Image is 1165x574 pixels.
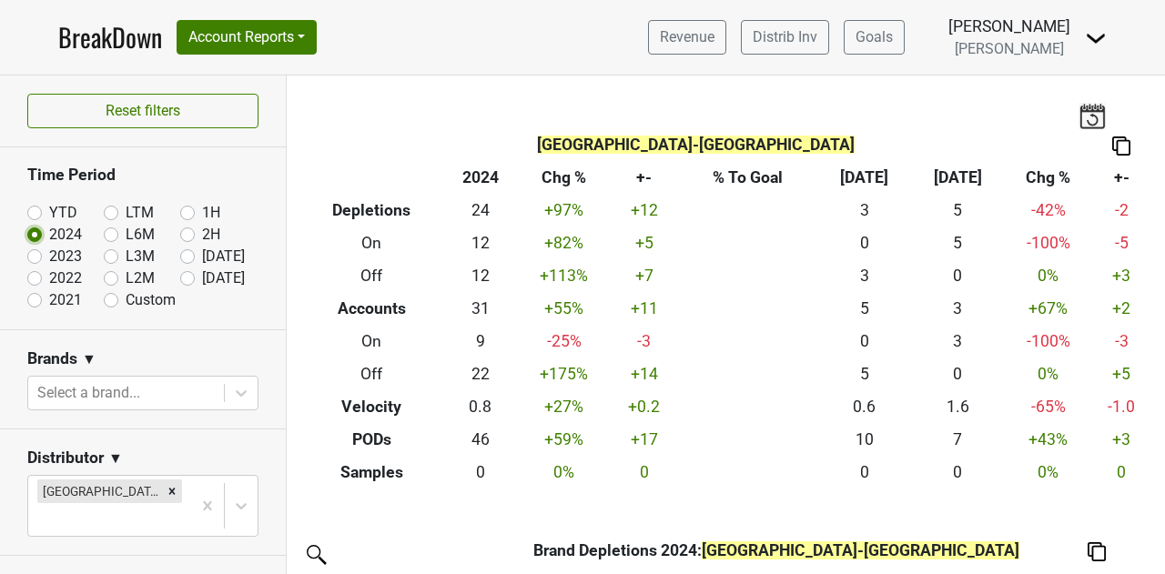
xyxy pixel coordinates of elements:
[1092,456,1151,488] td: 0
[443,162,517,195] th: 2024
[741,20,829,55] a: Distrib Inv
[443,326,517,358] td: 9
[27,94,258,128] button: Reset filters
[27,349,77,368] h3: Brands
[817,162,911,195] th: [DATE]
[817,390,911,423] td: 0.6
[1088,542,1106,561] img: Copy to clipboard
[517,162,611,195] th: Chg %
[648,20,726,55] a: Revenue
[443,260,517,293] td: 12
[677,162,817,195] th: % To Goal
[300,293,443,326] th: Accounts
[1005,162,1092,195] th: Chg %
[202,267,245,289] label: [DATE]
[911,326,1005,358] td: 3
[911,227,1005,260] td: 5
[1092,260,1151,293] td: +3
[126,289,176,311] label: Custom
[1092,227,1151,260] td: -5
[202,202,220,224] label: 1H
[517,260,611,293] td: +113 %
[1005,390,1092,423] td: -65 %
[443,423,517,456] td: 46
[517,195,611,227] td: +97 %
[911,357,1005,390] td: 0
[443,357,517,390] td: 22
[300,260,443,293] th: Off
[844,20,905,55] a: Goals
[611,162,677,195] th: +-
[443,456,517,488] td: 0
[911,162,1005,195] th: [DATE]
[611,260,677,293] td: +7
[611,326,677,358] td: -3
[611,390,677,423] td: +0.2
[27,448,104,468] h3: Distributor
[37,479,162,503] div: [GEOGRAPHIC_DATA]-[GEOGRAPHIC_DATA]
[611,423,677,456] td: +17
[948,15,1070,38] div: [PERSON_NAME]
[443,195,517,227] td: 24
[1005,293,1092,326] td: +67 %
[202,246,245,267] label: [DATE]
[177,20,317,55] button: Account Reports
[82,348,96,370] span: ▼
[443,293,517,326] td: 31
[611,293,677,326] td: +11
[517,456,611,488] td: 0 %
[126,202,154,224] label: LTM
[1005,456,1092,488] td: 0 %
[49,224,82,246] label: 2024
[517,390,611,423] td: +27 %
[300,195,443,227] th: Depletions
[911,423,1005,456] td: 7
[911,390,1005,423] td: 1.6
[49,267,82,289] label: 2022
[911,456,1005,488] td: 0
[1005,357,1092,390] td: 0 %
[1005,326,1092,358] td: -100 %
[817,423,911,456] td: 10
[126,246,155,267] label: L3M
[817,456,911,488] td: 0
[500,534,1053,567] th: Brand Depletions 2024 :
[517,326,611,358] td: -25 %
[202,224,220,246] label: 2H
[300,390,443,423] th: Velocity
[911,260,1005,293] td: 0
[1092,390,1151,423] td: -1.0
[443,390,517,423] td: 0.8
[517,423,611,456] td: +59 %
[443,227,517,260] td: 12
[1112,136,1130,156] img: Copy to clipboard
[300,539,329,568] img: filter
[49,289,82,311] label: 2021
[1092,357,1151,390] td: +5
[911,195,1005,227] td: 5
[1092,162,1151,195] th: +-
[817,195,911,227] td: 3
[300,423,443,456] th: PODs
[702,541,1019,559] span: [GEOGRAPHIC_DATA]-[GEOGRAPHIC_DATA]
[517,293,611,326] td: +55 %
[537,136,855,154] span: [GEOGRAPHIC_DATA]-[GEOGRAPHIC_DATA]
[1005,423,1092,456] td: +43 %
[126,224,155,246] label: L6M
[27,166,258,185] h3: Time Period
[300,227,443,260] th: On
[300,456,443,488] th: Samples
[108,448,123,469] span: ▼
[1005,260,1092,293] td: 0 %
[58,18,162,56] a: BreakDown
[49,202,77,224] label: YTD
[611,195,677,227] td: +12
[817,227,911,260] td: 0
[1092,423,1151,456] td: +3
[1092,326,1151,358] td: -3
[126,267,155,289] label: L2M
[817,357,911,390] td: 5
[517,227,611,260] td: +82 %
[1079,103,1106,128] img: last_updated_date
[300,357,443,390] th: Off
